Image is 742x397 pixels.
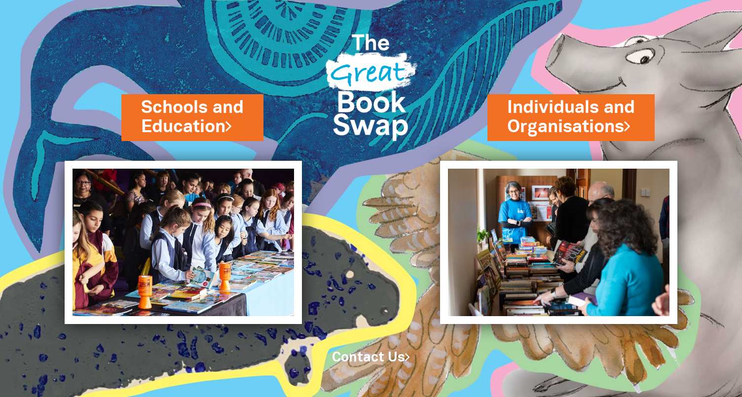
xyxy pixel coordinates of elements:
img: Schools and Education [65,161,302,324]
img: Great Bookswap logo [317,12,426,156]
a: Schools andEducation [141,96,244,139]
a: Individuals andOrganisations [507,96,635,139]
a: Contact Us [332,352,410,364]
img: Individuals and Organisations [440,161,677,324]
